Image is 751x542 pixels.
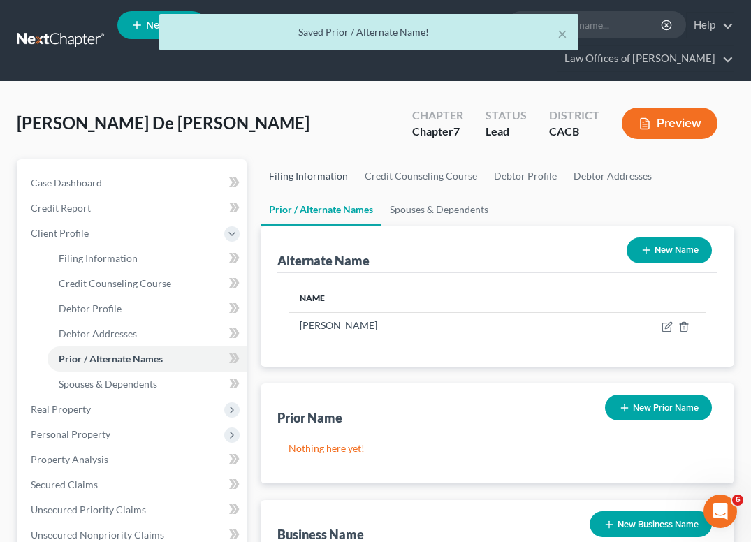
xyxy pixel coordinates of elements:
button: × [557,25,567,42]
div: Chapter [412,108,463,124]
a: Credit Counseling Course [48,271,247,296]
div: District [549,108,599,124]
a: Filing Information [48,246,247,271]
span: Credit Counseling Course [59,277,171,289]
span: Secured Claims [31,478,98,490]
a: Debtor Profile [486,159,565,193]
span: Prior / Alternate Names [59,353,163,365]
div: CACB [549,124,599,140]
span: Real Property [31,403,91,415]
iframe: Intercom live chat [703,495,737,528]
a: Filing Information [261,159,356,193]
input: Search by name... [535,12,663,38]
span: [PERSON_NAME] De [PERSON_NAME] [17,112,309,133]
div: Saved Prior / Alternate Name! [170,25,567,39]
a: Prior / Alternate Names [48,346,247,372]
a: Law Offices of [PERSON_NAME] [557,46,734,71]
a: Case Dashboard [20,170,247,196]
td: [PERSON_NAME] [289,312,556,339]
button: Preview [622,108,717,139]
span: Debtor Addresses [59,328,137,339]
span: 6 [732,495,743,506]
div: Status [486,108,527,124]
a: Unsecured Priority Claims [20,497,247,522]
a: Credit Counseling Course [356,159,486,193]
a: Property Analysis [20,447,247,472]
a: Debtor Profile [48,296,247,321]
span: Client Profile [31,227,89,239]
button: New Business Name [590,511,712,537]
a: Client Portal [270,13,360,38]
a: Home [210,13,270,38]
a: Credit Report [20,196,247,221]
span: Unsecured Nonpriority Claims [31,529,164,541]
button: New Name [627,237,712,263]
span: Personal Property [31,428,110,440]
a: Secured Claims [20,472,247,497]
span: Credit Report [31,202,91,214]
a: Spouses & Dependents [381,193,497,226]
th: Name [289,284,556,312]
span: 7 [453,124,460,138]
a: Prior / Alternate Names [261,193,381,226]
p: Nothing here yet! [289,441,706,455]
span: Unsecured Priority Claims [31,504,146,515]
a: Help [687,13,734,38]
div: Chapter [412,124,463,140]
button: New Prior Name [605,395,712,420]
span: Spouses & Dependents [59,378,157,390]
span: Property Analysis [31,453,108,465]
a: Debtor Addresses [565,159,660,193]
span: Debtor Profile [59,302,122,314]
div: Lead [486,124,527,140]
div: Prior Name [277,409,342,426]
a: Debtor Addresses [48,321,247,346]
span: Filing Information [59,252,138,264]
div: Alternate Name [277,252,370,269]
a: Spouses & Dependents [48,372,247,397]
span: Case Dashboard [31,177,102,189]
